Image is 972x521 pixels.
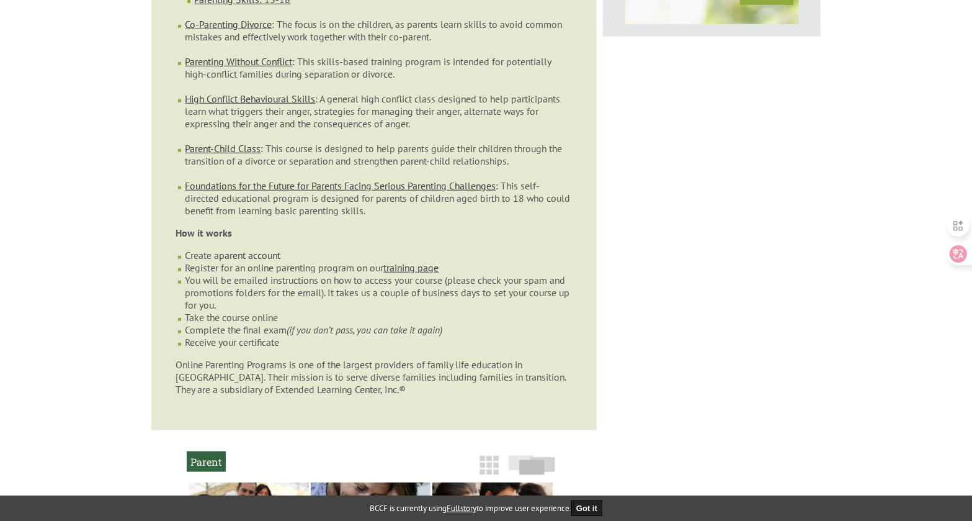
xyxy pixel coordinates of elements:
li: : This skills-based training program is intended for potentially high-conflict families during se... [185,55,572,93]
a: parent account [220,249,281,261]
li: Create a [185,249,572,261]
img: slide-icon.png [509,455,555,475]
li: You will be emailed instructions on how to access your course (please check your spam and promoti... [185,274,572,311]
a: training page [384,261,439,274]
li: : This course is designed to help parents guide their children through the transition of a divorc... [185,142,572,179]
a: Fullstory [447,503,476,514]
li: Receive your certificate [185,336,572,348]
h2: Parent [187,451,226,472]
li: Register for an online parenting program on our [185,261,572,274]
a: Parenting Without Conflict [185,55,293,68]
a: Foundations for the Future for Parents Facing Serious Parenting Challenges [185,179,496,192]
button: Got it [571,501,602,516]
em: (if you don’t pass, you can take it again) [287,324,443,336]
a: High Conflict Behavioural Skills [185,93,316,105]
li: : The focus is on the children, as parents learn skills to avoid common mistakes and effectively ... [185,18,572,55]
strong: How it works [176,227,233,239]
a: Grid View [476,461,502,481]
p: Online Parenting Programs is one of the largest providers of family life education in [GEOGRAPHIC... [176,358,572,396]
li: : This self-directed educational program is designed for parents of children aged birth to 18 who... [185,179,572,217]
li: : A general high conflict class designed to help participants learn what triggers their anger, st... [185,93,572,142]
li: Take the course online [185,311,572,324]
li: Complete the final exam [185,324,572,336]
a: Slide View [505,461,559,481]
a: Parent-Child Class [185,142,261,155]
img: grid-icon.png [479,456,499,475]
a: Co-Parenting Divorce [185,18,272,30]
